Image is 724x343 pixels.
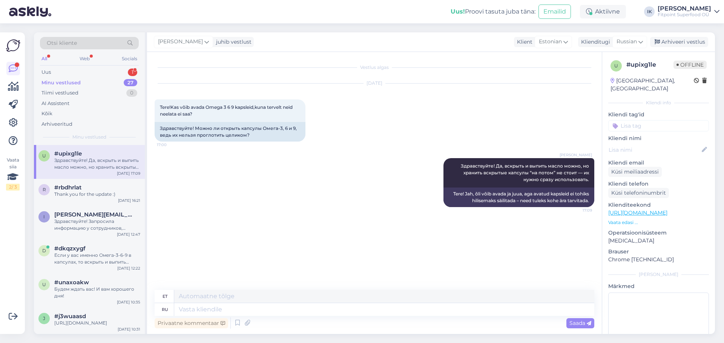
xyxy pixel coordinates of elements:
div: [DATE] 12:47 [117,232,140,237]
div: AI Assistent [41,100,69,107]
div: Uus [41,69,51,76]
span: 17:09 [564,207,592,213]
span: Offline [673,61,707,69]
div: Будем ждать вас! И вам хорошего дня! [54,286,140,299]
div: [DATE] 17:09 [117,171,140,176]
span: d [42,248,46,253]
p: Brauser [608,248,709,256]
div: Здравствуйте! Можно ли открыть капсулы Омега-3, 6 и 9, ведь их нельзя проглотить целиком? [155,122,305,142]
img: Askly Logo [6,38,20,53]
span: u [42,153,46,159]
div: Thank you for the update :) [54,191,140,198]
div: [URL][DOMAIN_NAME] [54,320,140,326]
span: [PERSON_NAME] [560,152,592,158]
span: j [43,316,45,321]
div: Klient [514,38,532,46]
div: Fitpoint Superfood OÜ [658,12,711,18]
div: Kliendi info [608,99,709,106]
p: [MEDICAL_DATA] [608,237,709,245]
span: u [42,282,46,287]
p: Kliendi email [608,159,709,167]
div: 0 [126,89,137,97]
span: #unaxoakw [54,279,89,286]
div: [PERSON_NAME] [608,271,709,278]
p: Kliendi telefon [608,180,709,188]
div: [DATE] 16:21 [118,198,140,203]
div: Klienditugi [578,38,610,46]
span: 17:00 [157,142,185,148]
span: Estonian [539,38,562,46]
button: Emailid [538,5,571,19]
div: Здравствуйте! Да, вскрыть и выпить масло можно, но хранить вскрытые капсулы “на потом” не стоит —... [54,157,140,171]
span: #rbdhrlat [54,184,81,191]
div: Arhiveeri vestlus [650,37,708,47]
p: Operatsioonisüsteem [608,229,709,237]
div: Web [78,54,91,64]
p: Klienditeekond [608,201,709,209]
div: Arhiveeritud [41,120,72,128]
span: #upixg1le [54,150,82,157]
p: Vaata edasi ... [608,219,709,226]
p: Kliendi nimi [608,134,709,142]
div: [DATE] 10:31 [118,326,140,332]
div: [PERSON_NAME] [658,6,711,12]
span: Здравствуйте! Да, вскрыть и выпить масло можно, но хранить вскрытые капсулы “на потом” не стоит —... [461,163,590,182]
div: [DATE] 12:22 [117,265,140,271]
div: Если у вас именно Омега-3-6-9 в капсулах, то вскрыть и выпить масло можно, но хранить вскрытые ка... [54,252,140,265]
div: Vaata siia [6,157,20,191]
div: Vestlus algas [155,64,594,71]
div: Proovi tasuta juba täna: [451,7,535,16]
div: Küsi meiliaadressi [608,167,662,177]
div: 2 / 3 [6,184,20,191]
span: irina.obraztsova@mail.ru [54,211,133,218]
input: Lisa nimi [609,146,700,154]
div: Minu vestlused [41,79,81,87]
a: [URL][DOMAIN_NAME] [608,209,667,216]
span: Tere!Kas võib avada Omega 3 6 9 kapsleid,kuna tervelt neid neelata ei saa? [160,104,294,117]
span: i [43,214,45,220]
p: Märkmed [608,282,709,290]
div: 27 [124,79,137,87]
div: IK [644,6,655,17]
span: r [43,187,46,192]
span: #j3wuaasd [54,313,86,320]
div: Здравствуйте! Запросила информацию у сотрудников, отвечающих за оформление заказов. Как только по... [54,218,140,232]
div: et [163,290,167,303]
div: Privaatne kommentaar [155,318,228,328]
span: Saada [569,320,591,326]
div: Aktiivne [580,5,626,18]
span: Otsi kliente [47,39,77,47]
b: Uus! [451,8,465,15]
span: Russian [617,38,637,46]
div: # upixg1le [626,60,673,69]
div: [DATE] 10:35 [117,299,140,305]
a: [PERSON_NAME]Fitpoint Superfood OÜ [658,6,719,18]
p: Chrome [TECHNICAL_ID] [608,256,709,264]
div: ru [162,303,168,316]
div: All [40,54,49,64]
div: [GEOGRAPHIC_DATA], [GEOGRAPHIC_DATA] [610,77,694,93]
div: 1 [128,69,137,76]
div: Kõik [41,110,52,117]
span: #dkqzxygf [54,245,86,252]
div: Socials [120,54,139,64]
span: [PERSON_NAME] [158,38,203,46]
div: juhib vestlust [213,38,252,46]
div: Küsi telefoninumbrit [608,188,669,198]
span: Minu vestlused [72,134,106,140]
div: Tere! Jah, õli võib avada ja juua, aga avatud kapsleid ei tohiks hilisemaks säilitada – need tule... [443,188,594,207]
input: Lisa tag [608,120,709,131]
div: Tiimi vestlused [41,89,78,97]
div: [DATE] [155,80,594,87]
p: Kliendi tag'id [608,111,709,119]
span: u [614,63,618,69]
